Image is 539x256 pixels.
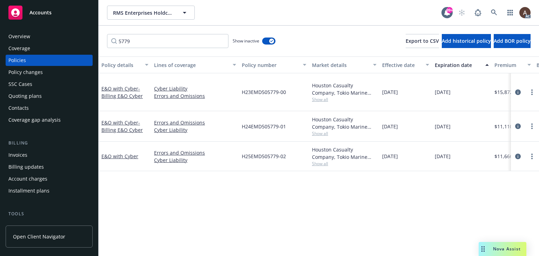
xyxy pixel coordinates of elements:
a: E&O with Cyber [101,153,138,160]
div: Coverage [8,43,30,54]
button: RMS Enterprises Holdco, LLC [107,6,195,20]
a: Contacts [6,102,93,114]
a: Cyber Liability [154,156,236,164]
button: Policy details [99,56,151,73]
div: Coverage gap analysis [8,114,61,126]
span: H24EMD505779-01 [242,123,286,130]
div: SSC Cases [8,79,32,90]
a: more [528,152,536,161]
button: Market details [309,56,379,73]
div: Policy changes [8,67,43,78]
a: Overview [6,31,93,42]
a: more [528,122,536,130]
a: Start snowing [455,6,469,20]
div: Contacts [8,102,29,114]
span: Nova Assist [493,246,521,252]
button: Add BOR policy [494,34,531,48]
a: E&O with Cyber [101,119,143,133]
div: Policy details [101,61,141,69]
div: Houston Casualty Company, Tokio Marine HCC [312,146,377,161]
a: Report a Bug [471,6,485,20]
span: H25EMD505779-02 [242,153,286,160]
button: Lines of coverage [151,56,239,73]
button: Add historical policy [442,34,491,48]
span: Show all [312,96,377,102]
span: Open Client Navigator [13,233,65,240]
span: Add historical policy [442,38,491,44]
span: [DATE] [435,123,451,130]
span: $11,110.00 [494,123,520,130]
span: Add BOR policy [494,38,531,44]
div: Account charges [8,173,47,184]
div: Drag to move [479,242,487,256]
img: photo [519,7,531,18]
div: Premium [494,61,523,69]
div: Invoices [8,149,27,161]
div: Lines of coverage [154,61,228,69]
span: $15,872.00 [494,88,520,96]
a: Errors and Omissions [154,119,236,126]
span: $11,666.00 [494,153,520,160]
span: [DATE] [382,153,398,160]
button: Expiration date [432,56,492,73]
span: Show all [312,130,377,136]
a: SSC Cases [6,79,93,90]
button: Nova Assist [479,242,526,256]
input: Filter by keyword... [107,34,228,48]
div: Overview [8,31,30,42]
a: Accounts [6,3,93,22]
span: Export to CSV [406,38,439,44]
span: H23EMD505779-00 [242,88,286,96]
a: Cyber Liability [154,85,236,92]
a: circleInformation [514,122,522,130]
a: Cyber Liability [154,126,236,134]
div: Houston Casualty Company, Tokio Marine HCC [312,116,377,130]
span: [DATE] [382,123,398,130]
button: Premium [492,56,534,73]
a: Policies [6,55,93,66]
div: Houston Casualty Company, Tokio Marine HCC [312,82,377,96]
div: Expiration date [435,61,481,69]
a: E&O with Cyber [101,85,143,99]
a: Coverage gap analysis [6,114,93,126]
span: - Billing E&O Cyber [101,85,143,99]
a: Errors and Omissions [154,92,236,100]
div: Billing [6,140,93,147]
a: Quoting plans [6,90,93,102]
div: Billing updates [8,161,44,173]
a: more [528,88,536,96]
div: 99+ [446,7,453,13]
div: Tools [6,210,93,217]
a: circleInformation [514,152,522,161]
a: circleInformation [514,88,522,96]
button: Effective date [379,56,432,73]
span: RMS Enterprises Holdco, LLC [113,9,174,16]
a: Switch app [503,6,517,20]
span: Show inactive [233,38,259,44]
a: Errors and Omissions [154,149,236,156]
a: Coverage [6,43,93,54]
span: Accounts [29,10,52,15]
a: Account charges [6,173,93,184]
a: Invoices [6,149,93,161]
a: Search [487,6,501,20]
a: Installment plans [6,185,93,196]
span: [DATE] [435,153,451,160]
span: [DATE] [382,88,398,96]
a: Billing updates [6,161,93,173]
button: Export to CSV [406,34,439,48]
div: Effective date [382,61,421,69]
a: Policy changes [6,67,93,78]
div: Policy number [242,61,299,69]
div: Policies [8,55,26,66]
span: [DATE] [435,88,451,96]
div: Installment plans [8,185,49,196]
button: Policy number [239,56,309,73]
div: Market details [312,61,369,69]
div: Quoting plans [8,90,42,102]
span: Show all [312,161,377,167]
